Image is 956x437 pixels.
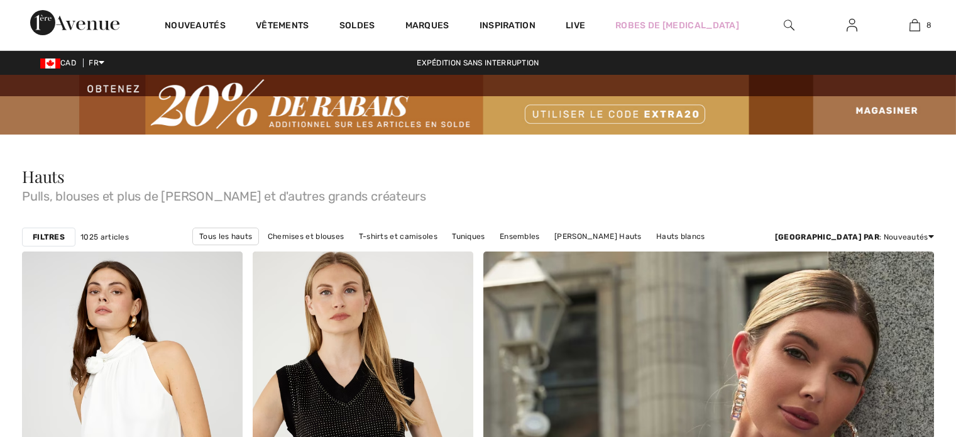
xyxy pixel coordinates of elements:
a: Nouveautés [165,20,226,33]
a: [PERSON_NAME] Hauts [548,228,648,245]
span: FR [89,58,104,67]
a: Robes de [MEDICAL_DATA] [615,19,739,32]
a: Live [566,19,585,32]
a: Hauts [PERSON_NAME] [431,245,530,262]
span: Inspiration [480,20,536,33]
img: Mon panier [909,18,920,33]
img: Mes infos [847,18,857,33]
span: 8 [926,19,931,31]
a: Hauts noirs [373,245,429,262]
a: Marques [405,20,449,33]
a: T-shirts et camisoles [353,228,444,245]
a: Hauts blancs [650,228,712,245]
a: 8 [884,18,945,33]
span: Hauts [22,165,65,187]
a: Tuniques [446,228,491,245]
span: CAD [40,58,81,67]
img: recherche [784,18,794,33]
strong: Filtres [33,231,65,243]
a: Chemises et blouses [261,228,351,245]
span: Pulls, blouses et plus de [PERSON_NAME] et d'autres grands créateurs [22,185,934,202]
strong: [GEOGRAPHIC_DATA] par [775,233,879,241]
a: Soldes [339,20,375,33]
div: : Nouveautés [775,231,934,243]
img: Canadian Dollar [40,58,60,69]
a: Se connecter [837,18,867,33]
img: 1ère Avenue [30,10,119,35]
a: Tous les hauts [192,228,259,245]
a: Ensembles [493,228,546,245]
span: 1025 articles [80,231,129,243]
a: Vêtements [256,20,309,33]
